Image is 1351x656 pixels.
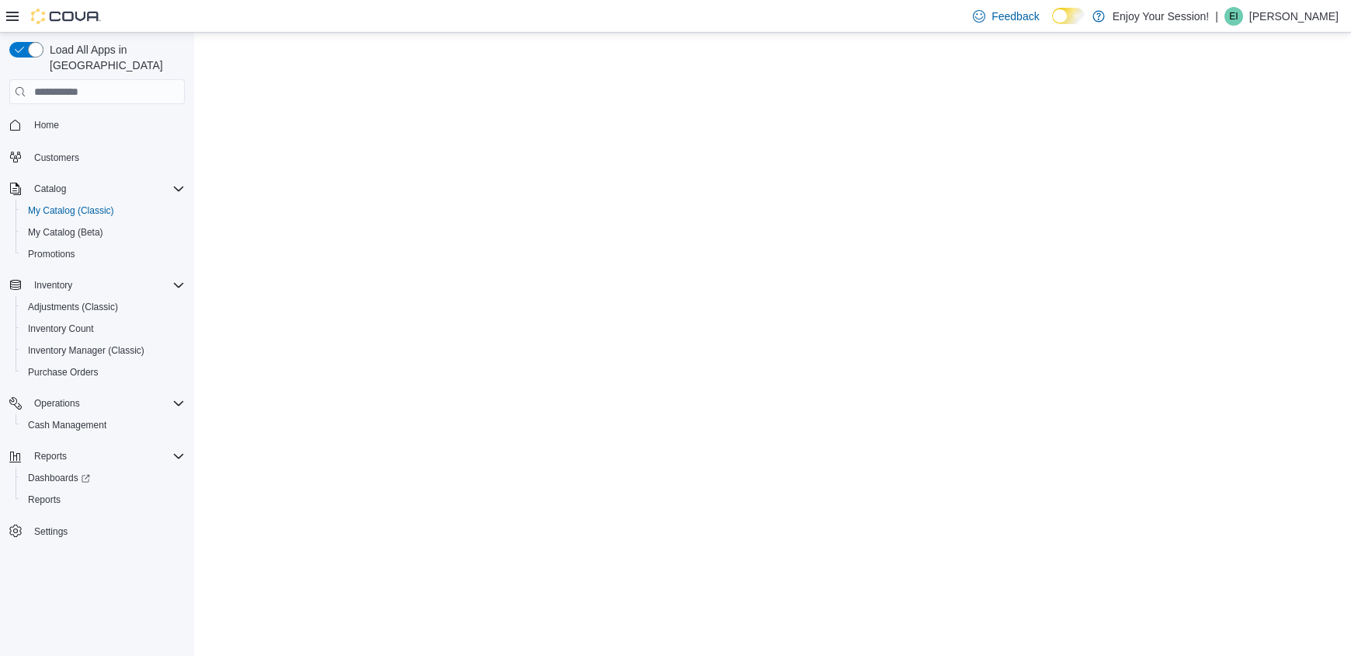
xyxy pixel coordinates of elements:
[28,394,86,413] button: Operations
[3,113,191,136] button: Home
[992,9,1039,24] span: Feedback
[16,489,191,511] button: Reports
[22,341,151,360] a: Inventory Manager (Classic)
[3,520,191,543] button: Settings
[1052,24,1053,25] span: Dark Mode
[22,201,120,220] a: My Catalog (Classic)
[16,200,191,222] button: My Catalog (Classic)
[34,119,59,131] span: Home
[1113,7,1210,26] p: Enjoy Your Session!
[22,363,185,382] span: Purchase Orders
[34,397,80,410] span: Operations
[22,469,96,487] a: Dashboards
[16,414,191,436] button: Cash Management
[22,416,185,434] span: Cash Management
[28,180,72,198] button: Catalog
[28,180,185,198] span: Catalog
[16,243,191,265] button: Promotions
[31,9,101,24] img: Cova
[3,178,191,200] button: Catalog
[1215,7,1218,26] p: |
[22,416,113,434] a: Cash Management
[3,445,191,467] button: Reports
[43,42,185,73] span: Load All Apps in [GEOGRAPHIC_DATA]
[22,298,185,316] span: Adjustments (Classic)
[16,340,191,361] button: Inventory Manager (Classic)
[34,279,72,291] span: Inventory
[16,222,191,243] button: My Catalog (Beta)
[28,248,75,260] span: Promotions
[22,490,185,509] span: Reports
[22,363,105,382] a: Purchase Orders
[22,223,185,242] span: My Catalog (Beta)
[1052,8,1085,24] input: Dark Mode
[28,276,78,295] button: Inventory
[22,245,185,263] span: Promotions
[28,366,99,379] span: Purchase Orders
[28,276,185,295] span: Inventory
[28,394,185,413] span: Operations
[3,145,191,168] button: Customers
[34,183,66,195] span: Catalog
[22,223,109,242] a: My Catalog (Beta)
[22,298,124,316] a: Adjustments (Classic)
[28,115,185,134] span: Home
[1229,7,1238,26] span: EI
[28,148,85,167] a: Customers
[28,204,114,217] span: My Catalog (Classic)
[22,490,67,509] a: Reports
[34,152,79,164] span: Customers
[28,301,118,313] span: Adjustments (Classic)
[22,469,185,487] span: Dashboards
[28,522,74,541] a: Settings
[28,344,144,357] span: Inventory Manager (Classic)
[16,296,191,318] button: Adjustments (Classic)
[28,522,185,541] span: Settings
[22,201,185,220] span: My Catalog (Classic)
[34,525,68,538] span: Settings
[28,472,90,484] span: Dashboards
[28,116,65,134] a: Home
[22,341,185,360] span: Inventory Manager (Classic)
[28,226,103,239] span: My Catalog (Beta)
[1249,7,1339,26] p: [PERSON_NAME]
[34,450,67,462] span: Reports
[22,245,82,263] a: Promotions
[28,447,185,466] span: Reports
[9,107,185,583] nav: Complex example
[967,1,1045,32] a: Feedback
[28,147,185,166] span: Customers
[3,274,191,296] button: Inventory
[1224,7,1243,26] div: Ethan Ives
[28,447,73,466] button: Reports
[16,467,191,489] a: Dashboards
[22,319,185,338] span: Inventory Count
[16,318,191,340] button: Inventory Count
[28,494,61,506] span: Reports
[16,361,191,383] button: Purchase Orders
[22,319,100,338] a: Inventory Count
[28,419,106,431] span: Cash Management
[3,393,191,414] button: Operations
[28,323,94,335] span: Inventory Count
